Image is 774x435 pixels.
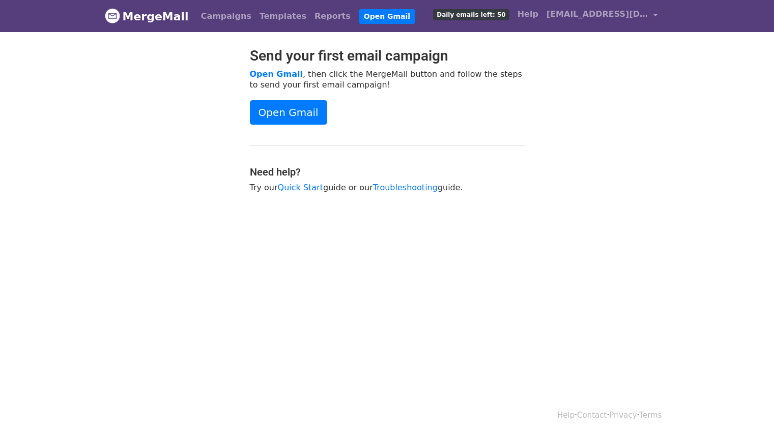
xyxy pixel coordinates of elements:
a: Open Gmail [359,9,415,24]
a: MergeMail [105,6,189,27]
a: Templates [255,6,310,26]
a: Troubleshooting [373,183,438,192]
a: Campaigns [197,6,255,26]
a: Reports [310,6,355,26]
h2: Send your first email campaign [250,47,525,65]
a: Contact [577,411,607,420]
p: , then click the MergeMail button and follow the steps to send your first email campaign! [250,69,525,90]
a: Help [557,411,575,420]
a: Privacy [609,411,637,420]
a: [EMAIL_ADDRESS][DOMAIN_NAME] [542,4,662,28]
img: MergeMail logo [105,8,120,23]
a: Open Gmail [250,69,303,79]
p: Try our guide or our guide. [250,182,525,193]
a: Terms [639,411,662,420]
a: Quick Start [278,183,323,192]
a: Help [513,4,542,24]
a: Daily emails left: 50 [429,4,513,24]
h4: Need help? [250,166,525,178]
a: Open Gmail [250,100,327,125]
span: Daily emails left: 50 [433,9,509,20]
span: [EMAIL_ADDRESS][DOMAIN_NAME] [547,8,648,20]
